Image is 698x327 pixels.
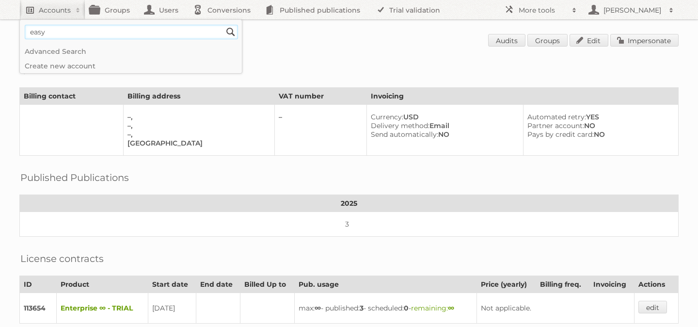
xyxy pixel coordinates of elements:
th: Billed Up to [240,276,295,293]
th: Billing address [124,88,274,105]
th: Actions [634,276,678,293]
span: Delivery method: [371,121,429,130]
div: NO [371,130,515,139]
span: Partner account: [527,121,584,130]
th: 2025 [20,195,679,212]
div: NO [527,130,670,139]
div: –, [127,130,266,139]
h2: More tools [519,5,567,15]
span: Automated retry: [527,113,586,121]
a: edit [638,301,667,313]
td: – [274,105,366,156]
a: Advanced Search [20,44,242,59]
h2: Published Publications [20,170,129,185]
td: 113654 [20,293,57,324]
div: –, [127,121,266,130]
strong: 3 [360,304,364,312]
a: Create new account [20,59,242,73]
th: Billing freq. [536,276,589,293]
h2: [PERSON_NAME] [601,5,664,15]
div: USD [371,113,515,121]
span: Send automatically: [371,130,438,139]
strong: ∞ [448,304,454,312]
td: Enterprise ∞ - TRIAL [57,293,148,324]
input: Search [223,25,238,39]
a: Audits [488,34,525,47]
div: NO [527,121,670,130]
div: –, [127,113,266,121]
div: [GEOGRAPHIC_DATA] [127,139,266,147]
span: remaining: [411,304,454,312]
div: YES [527,113,670,121]
h2: Accounts [39,5,71,15]
div: Email [371,121,515,130]
a: Groups [527,34,568,47]
th: Invoicing [366,88,678,105]
strong: ∞ [315,304,321,312]
strong: 0 [404,304,409,312]
th: Pub. usage [295,276,477,293]
a: Impersonate [610,34,679,47]
th: ID [20,276,57,293]
th: Billing contact [20,88,124,105]
th: VAT number [274,88,366,105]
th: Start date [148,276,196,293]
span: Pays by credit card: [527,130,594,139]
th: End date [196,276,240,293]
th: Product [57,276,148,293]
h2: License contracts [20,251,104,266]
th: Price (yearly) [476,276,536,293]
th: Invoicing [589,276,634,293]
a: Edit [570,34,608,47]
span: Currency: [371,113,403,121]
h1: Account 93039: Easy [GEOGRAPHIC_DATA] [19,34,679,49]
td: 3 [20,212,679,237]
td: max: - published: - scheduled: - [295,293,477,324]
td: Not applicable. [476,293,634,324]
td: [DATE] [148,293,196,324]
